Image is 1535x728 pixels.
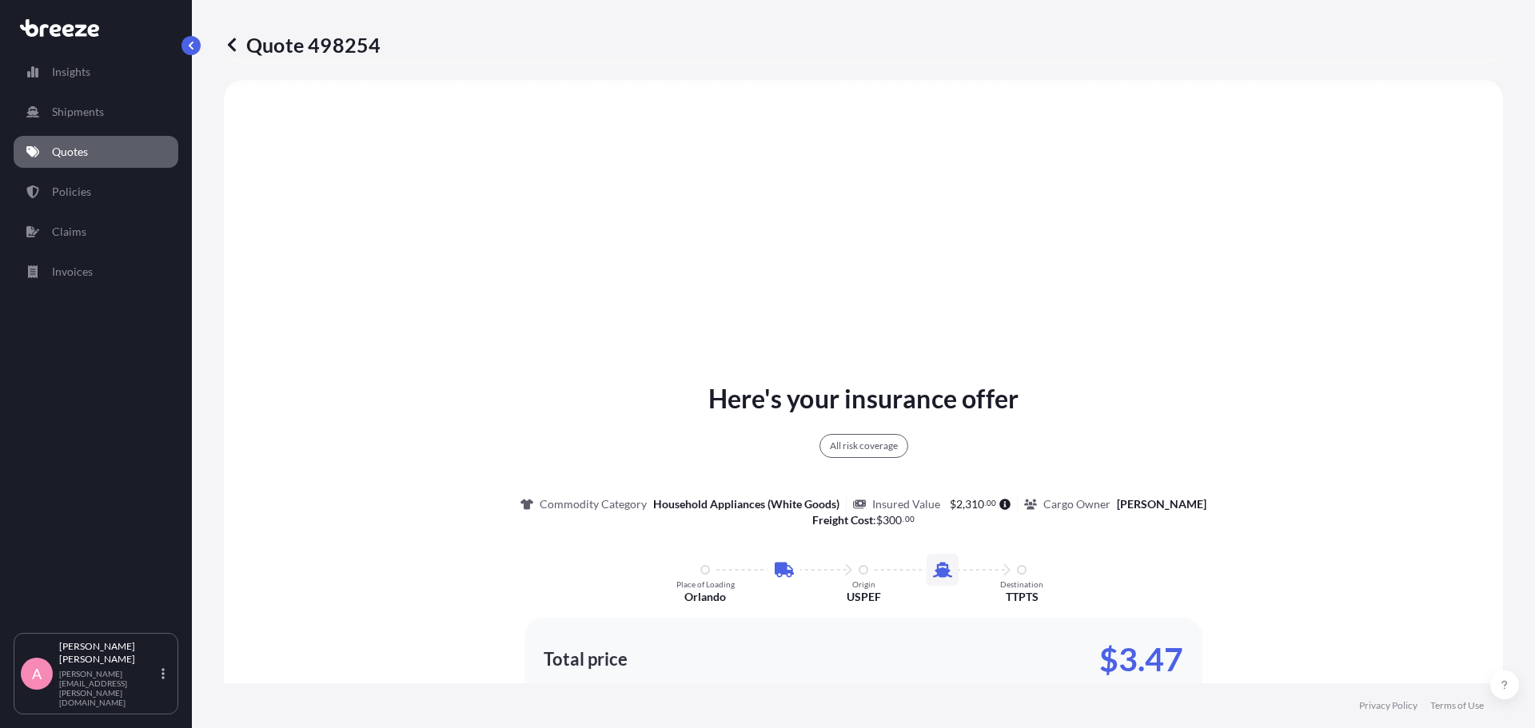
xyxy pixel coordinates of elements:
[812,512,915,528] p: :
[52,104,104,120] p: Shipments
[1006,589,1039,605] p: TTPTS
[883,515,902,526] span: 300
[14,176,178,208] a: Policies
[1359,699,1417,712] a: Privacy Policy
[965,499,984,510] span: 310
[819,434,908,458] div: All risk coverage
[676,579,735,589] p: Place of Loading
[14,136,178,168] a: Quotes
[876,515,883,526] span: $
[963,499,965,510] span: ,
[684,589,726,605] p: Orlando
[224,32,381,58] p: Quote 498254
[544,651,628,667] p: Total price
[1430,699,1484,712] a: Terms of Use
[14,96,178,128] a: Shipments
[52,224,86,240] p: Claims
[852,579,875,589] p: Origin
[59,669,158,707] p: [PERSON_NAME][EMAIL_ADDRESS][PERSON_NAME][DOMAIN_NAME]
[14,216,178,248] a: Claims
[950,499,956,510] span: $
[905,516,915,522] span: 00
[1000,579,1043,589] p: Destination
[812,513,873,527] b: Freight Cost
[903,516,904,522] span: .
[985,500,987,506] span: .
[1043,496,1110,512] p: Cargo Owner
[14,56,178,88] a: Insights
[52,264,93,280] p: Invoices
[653,496,839,512] p: Household Appliances (White Goods)
[847,589,881,605] p: USPEF
[956,499,963,510] span: 2
[872,496,940,512] p: Insured Value
[14,256,178,288] a: Invoices
[708,380,1019,418] p: Here's your insurance offer
[59,640,158,666] p: [PERSON_NAME] [PERSON_NAME]
[52,64,90,80] p: Insights
[1117,496,1206,512] p: [PERSON_NAME]
[987,500,996,506] span: 00
[1099,646,1183,672] p: $3.47
[52,144,88,160] p: Quotes
[540,496,647,512] p: Commodity Category
[32,666,42,682] span: A
[52,184,91,200] p: Policies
